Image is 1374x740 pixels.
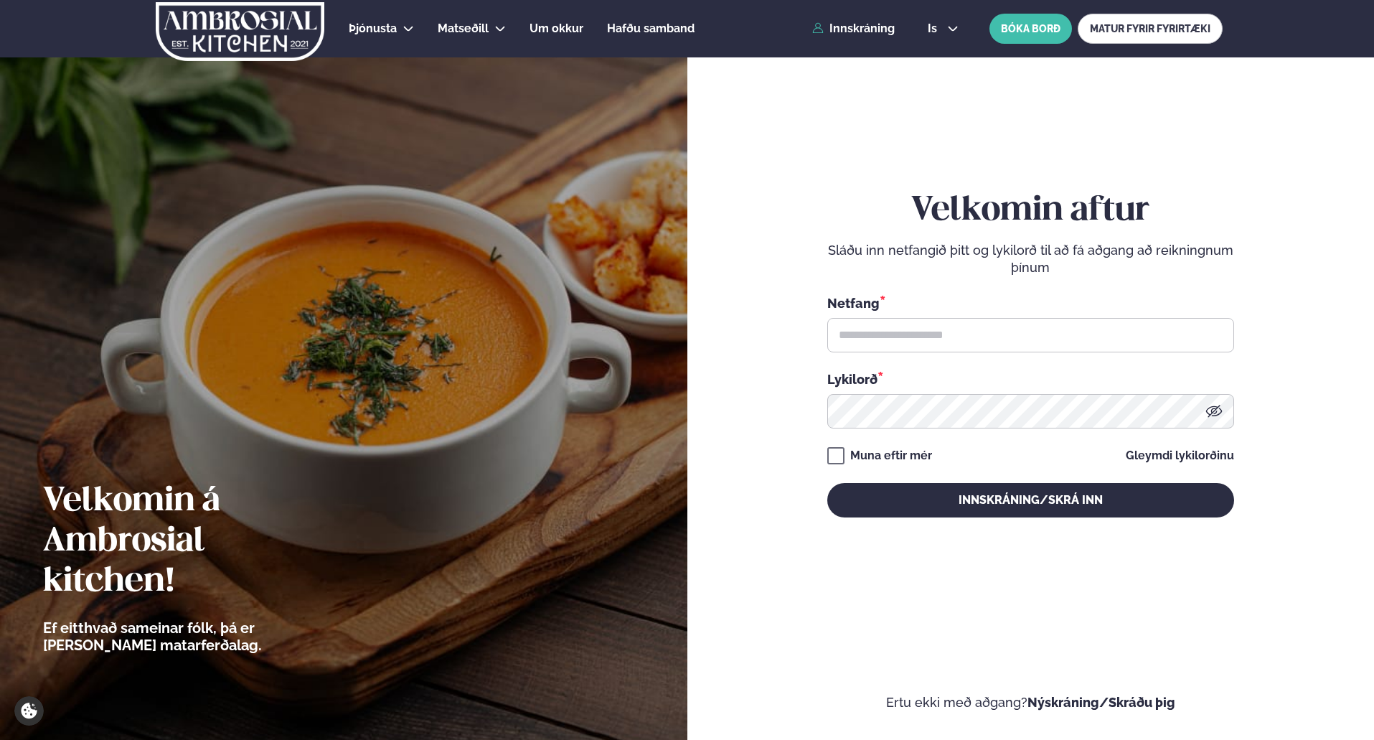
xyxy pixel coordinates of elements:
span: Hafðu samband [607,22,695,35]
div: Netfang [827,294,1234,312]
a: Gleymdi lykilorðinu [1126,450,1234,462]
a: Matseðill [438,20,489,37]
p: Sláðu inn netfangið þitt og lykilorð til að fá aðgang að reikningnum þínum [827,242,1234,276]
a: Þjónusta [349,20,397,37]
span: Matseðill [438,22,489,35]
button: BÓKA BORÐ [989,14,1072,44]
span: Þjónusta [349,22,397,35]
a: MATUR FYRIR FYRIRTÆKI [1078,14,1223,44]
a: Cookie settings [14,696,44,726]
div: Lykilorð [827,370,1234,388]
a: Nýskráning/Skráðu þig [1027,695,1175,710]
a: Innskráning [812,22,895,35]
span: is [928,23,941,34]
button: Innskráning/Skrá inn [827,483,1234,517]
button: is [916,23,970,34]
h2: Velkomin á Ambrosial kitchen! [43,482,341,602]
span: Um okkur [530,22,583,35]
p: Ertu ekki með aðgang? [730,694,1332,711]
h2: Velkomin aftur [827,191,1234,231]
a: Um okkur [530,20,583,37]
a: Hafðu samband [607,20,695,37]
p: Ef eitthvað sameinar fólk, þá er [PERSON_NAME] matarferðalag. [43,619,341,654]
img: logo [154,2,326,61]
